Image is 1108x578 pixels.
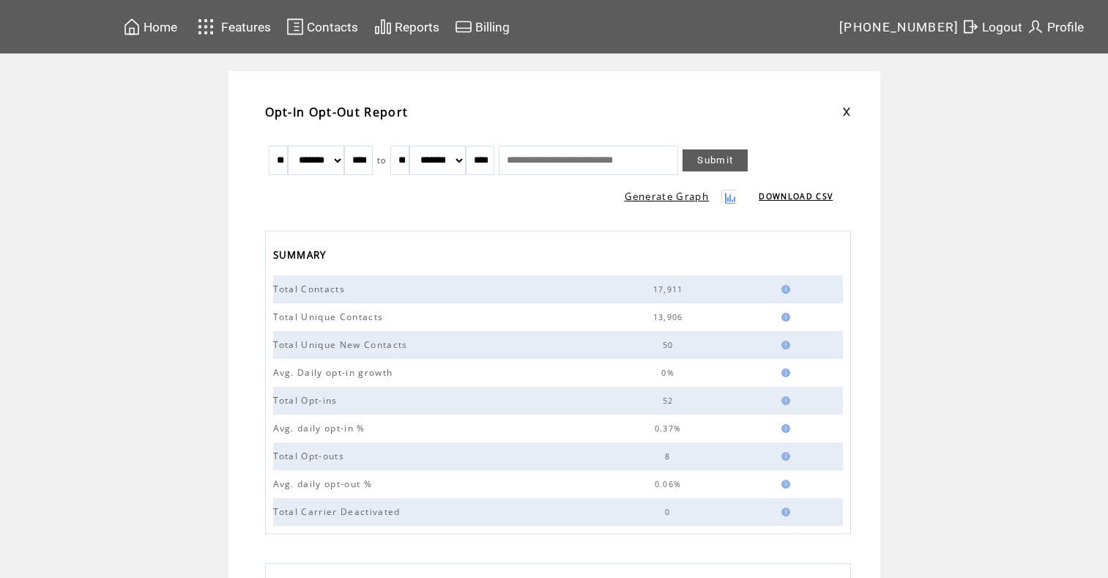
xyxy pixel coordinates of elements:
img: help.gif [777,396,790,405]
img: home.svg [123,18,141,36]
span: Reports [395,20,439,34]
span: 8 [665,451,674,462]
span: Total Opt-ins [273,394,341,407]
span: 50 [663,340,677,350]
a: Billing [453,15,512,38]
span: Profile [1047,20,1084,34]
span: Total Carrier Deactivated [273,505,404,518]
span: Total Contacts [273,283,349,295]
a: Logout [959,15,1025,38]
img: profile.svg [1027,18,1044,36]
img: help.gif [777,285,790,294]
span: 0 [665,507,674,517]
span: [PHONE_NUMBER] [839,20,959,34]
span: Logout [982,20,1022,34]
span: 0% [661,368,678,378]
img: help.gif [777,480,790,489]
a: DOWNLOAD CSV [759,191,833,201]
a: Reports [372,15,442,38]
img: contacts.svg [286,18,304,36]
a: Contacts [284,15,360,38]
img: features.svg [193,15,219,39]
a: Submit [683,149,748,171]
span: 0.06% [655,479,685,489]
span: Billing [475,20,510,34]
span: Total Unique New Contacts [273,338,412,351]
span: Avg. Daily opt-in growth [273,366,397,379]
img: help.gif [777,424,790,433]
span: Avg. daily opt-in % [273,422,369,434]
span: Total Opt-outs [273,450,349,462]
span: Features [221,20,271,34]
span: Avg. daily opt-out % [273,478,376,490]
span: 13,906 [653,312,687,322]
img: help.gif [777,508,790,516]
span: Opt-In Opt-Out Report [265,104,409,120]
img: exit.svg [962,18,979,36]
span: 52 [663,396,677,406]
span: 0.37% [655,423,685,434]
span: Contacts [307,20,358,34]
img: chart.svg [374,18,392,36]
a: Generate Graph [625,190,710,203]
span: SUMMARY [273,245,330,269]
img: help.gif [777,313,790,322]
img: help.gif [777,368,790,377]
a: Profile [1025,15,1086,38]
a: Home [121,15,179,38]
img: creidtcard.svg [455,18,472,36]
span: Home [144,20,177,34]
a: Features [191,12,274,41]
span: 17,911 [653,284,687,294]
img: help.gif [777,341,790,349]
span: to [377,155,387,166]
img: help.gif [777,452,790,461]
span: Total Unique Contacts [273,311,387,323]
